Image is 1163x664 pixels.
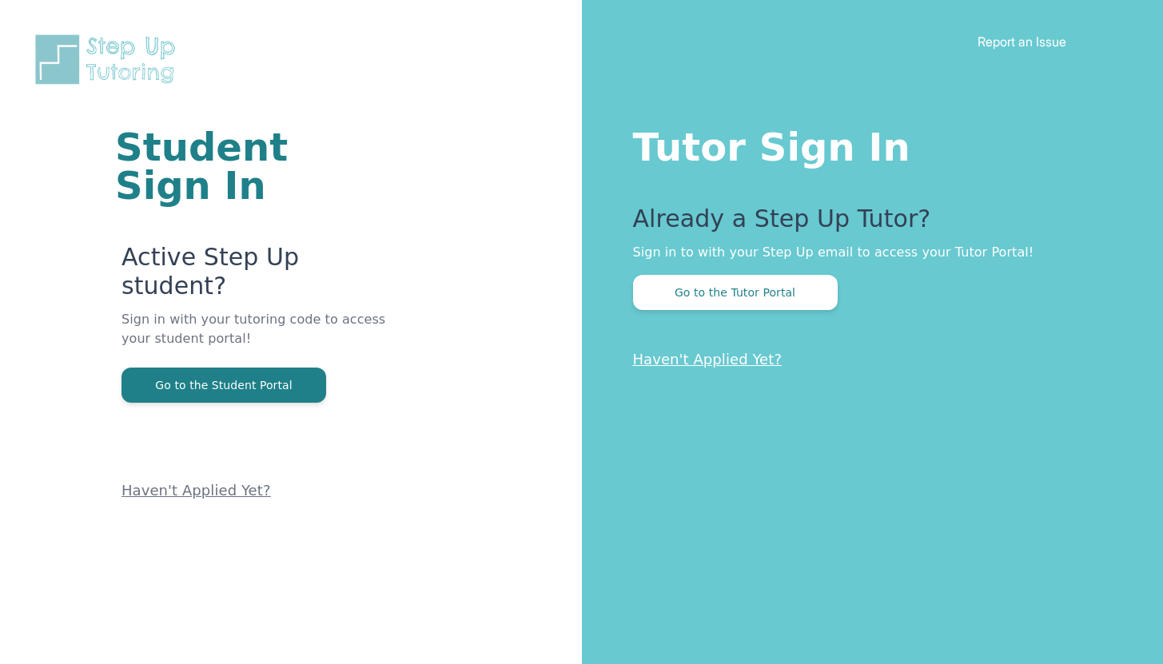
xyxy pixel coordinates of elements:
[978,34,1066,50] a: Report an Issue
[633,275,838,310] button: Go to the Tutor Portal
[121,377,326,392] a: Go to the Student Portal
[633,121,1100,166] h1: Tutor Sign In
[121,368,326,403] button: Go to the Student Portal
[121,310,390,368] p: Sign in with your tutoring code to access your student portal!
[633,205,1100,243] p: Already a Step Up Tutor?
[115,128,390,205] h1: Student Sign In
[121,243,390,310] p: Active Step Up student?
[633,351,783,368] a: Haven't Applied Yet?
[32,32,185,87] img: Step Up Tutoring horizontal logo
[633,284,838,300] a: Go to the Tutor Portal
[121,482,271,499] a: Haven't Applied Yet?
[633,243,1100,262] p: Sign in to with your Step Up email to access your Tutor Portal!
